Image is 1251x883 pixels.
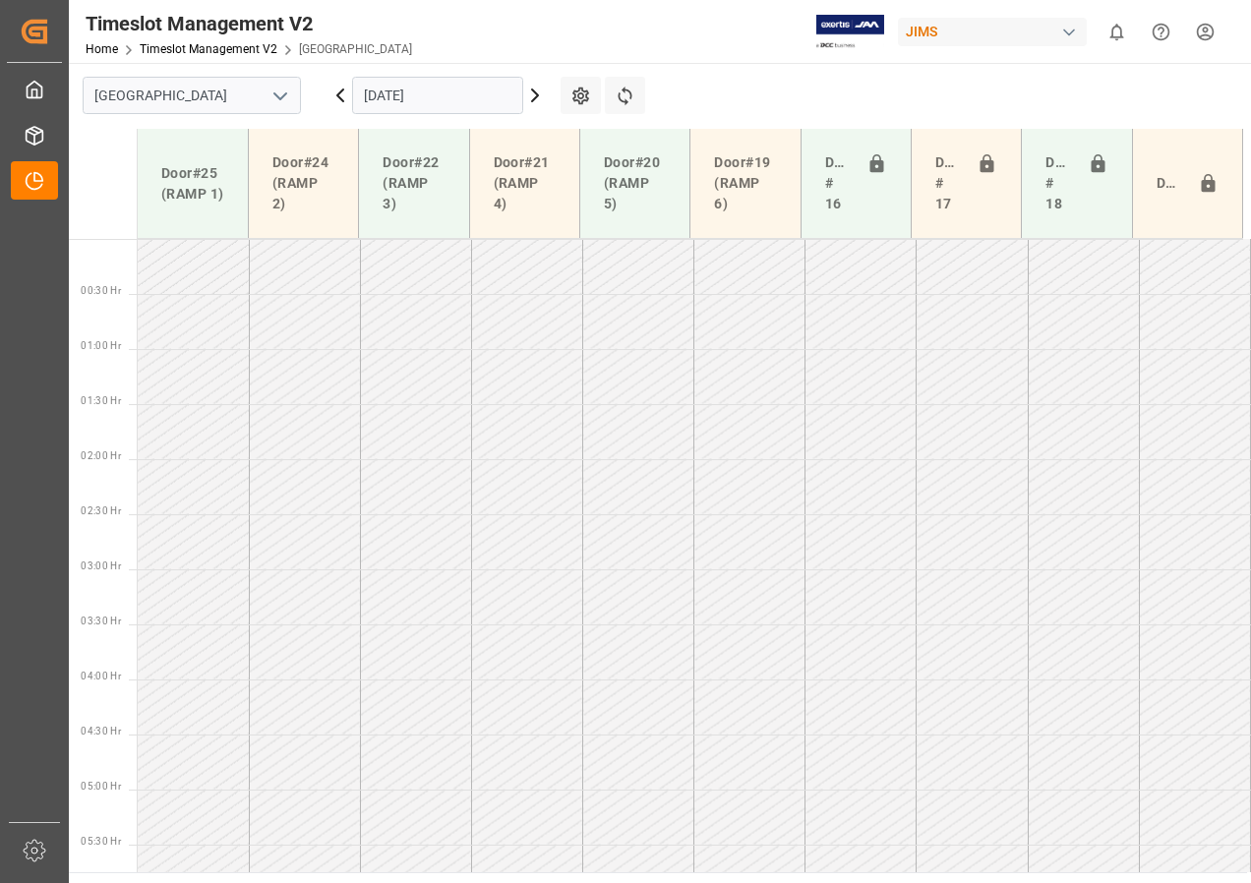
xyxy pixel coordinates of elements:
div: Doors # 18 [1038,145,1079,222]
div: Timeslot Management V2 [86,9,412,38]
button: JIMS [898,13,1095,50]
img: Exertis%20JAM%20-%20Email%20Logo.jpg_1722504956.jpg [816,15,884,49]
div: Door#19 (RAMP 6) [706,145,784,222]
span: 04:00 Hr [81,671,121,681]
div: Doors # 16 [817,145,859,222]
span: 05:00 Hr [81,781,121,792]
span: 02:30 Hr [81,505,121,516]
span: 05:30 Hr [81,836,121,847]
span: 00:30 Hr [81,285,121,296]
div: Door#22 (RAMP 3) [375,145,452,222]
span: 01:00 Hr [81,340,121,351]
span: 04:30 Hr [81,726,121,736]
button: show 0 new notifications [1095,10,1139,54]
a: Timeslot Management V2 [140,42,277,56]
button: Help Center [1139,10,1183,54]
input: DD-MM-YYYY [352,77,523,114]
div: Door#25 (RAMP 1) [153,155,232,212]
span: 03:30 Hr [81,616,121,626]
a: Home [86,42,118,56]
div: Door#20 (RAMP 5) [596,145,674,222]
div: Door#24 (RAMP 2) [265,145,342,222]
button: open menu [265,81,294,111]
span: 01:30 Hr [81,395,121,406]
input: Type to search/select [83,77,301,114]
span: 03:00 Hr [81,560,121,571]
div: Door#23 [1149,165,1190,203]
div: Door#21 (RAMP 4) [486,145,564,222]
div: Doors # 17 [927,145,969,222]
div: JIMS [898,18,1087,46]
span: 02:00 Hr [81,450,121,461]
